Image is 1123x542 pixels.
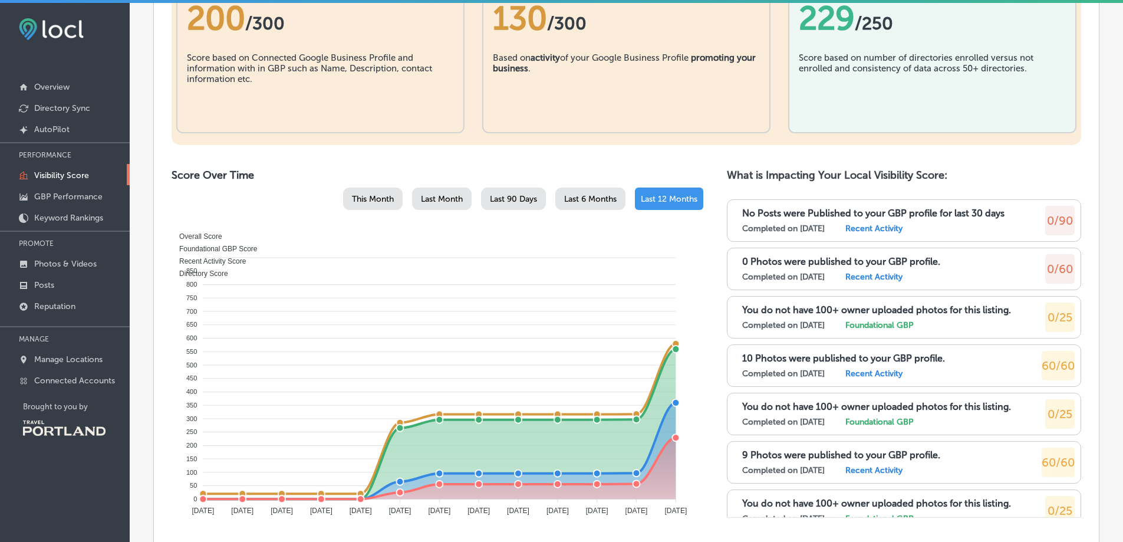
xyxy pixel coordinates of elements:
[1047,213,1073,228] span: 0/90
[186,415,197,422] tspan: 300
[34,124,70,134] p: AutoPilot
[186,469,197,476] tspan: 100
[742,514,825,524] label: Completed on [DATE]
[845,514,913,524] label: Foundational GBP
[389,507,411,515] tspan: [DATE]
[742,449,940,461] p: 9 Photos were published to your GBP profile.
[352,194,394,204] span: This Month
[845,224,903,234] label: Recent Activity
[34,280,54,290] p: Posts
[310,507,332,515] tspan: [DATE]
[34,170,89,180] p: Visibility Score
[727,169,1081,182] h2: What is Impacting Your Local Visibility Score:
[186,267,197,274] tspan: 850
[170,232,222,241] span: Overall Score
[19,18,84,40] img: fda3e92497d09a02dc62c9cd864e3231.png
[1048,407,1072,421] span: 0/25
[742,224,825,234] label: Completed on [DATE]
[1042,359,1075,373] span: 60/60
[186,402,197,409] tspan: 350
[641,194,697,204] span: Last 12 Months
[172,169,703,182] h2: Score Over Time
[34,192,103,202] p: GBP Performance
[170,257,246,265] span: Recent Activity Score
[845,465,903,475] label: Recent Activity
[490,194,537,204] span: Last 90 Days
[546,507,569,515] tspan: [DATE]
[271,507,293,515] tspan: [DATE]
[531,52,560,63] b: activity
[23,421,106,436] img: Travel Portland
[34,82,70,92] p: Overview
[664,507,687,515] tspan: [DATE]
[34,301,75,311] p: Reputation
[742,417,825,427] label: Completed on [DATE]
[742,353,945,364] p: 10 Photos were published to your GBP profile.
[186,362,197,369] tspan: 500
[193,495,197,502] tspan: 0
[845,417,913,427] label: Foundational GBP
[23,402,130,411] p: Brought to you by
[190,482,197,489] tspan: 50
[845,320,913,330] label: Foundational GBP
[467,507,490,515] tspan: [DATE]
[186,375,197,382] tspan: 450
[742,369,825,379] label: Completed on [DATE]
[493,52,760,111] div: Based on of your Google Business Profile .
[421,194,463,204] span: Last Month
[186,442,197,449] tspan: 200
[742,465,825,475] label: Completed on [DATE]
[186,294,197,301] tspan: 750
[799,52,1066,111] div: Score based on number of directories enrolled versus not enrolled and consistency of data across ...
[1048,310,1072,324] span: 0/25
[245,13,285,34] span: / 300
[742,256,940,267] p: 0 Photos were published to your GBP profile.
[34,376,115,386] p: Connected Accounts
[350,507,372,515] tspan: [DATE]
[742,498,1011,509] p: You do not have 100+ owner uploaded photos for this listing.
[34,259,97,269] p: Photos & Videos
[170,245,258,253] span: Foundational GBP Score
[845,369,903,379] label: Recent Activity
[1048,504,1072,518] span: 0/25
[170,270,228,278] span: Directory Score
[547,13,587,34] span: /300
[186,388,197,395] tspan: 400
[186,455,197,462] tspan: 150
[742,320,825,330] label: Completed on [DATE]
[34,354,103,364] p: Manage Locations
[186,308,197,315] tspan: 700
[186,428,197,435] tspan: 250
[192,507,214,515] tspan: [DATE]
[493,52,756,74] b: promoting your business
[428,507,450,515] tspan: [DATE]
[1042,455,1075,469] span: 60/60
[34,103,90,113] p: Directory Sync
[855,13,893,34] span: /250
[186,281,197,288] tspan: 800
[625,507,648,515] tspan: [DATE]
[845,272,903,282] label: Recent Activity
[231,507,253,515] tspan: [DATE]
[186,334,197,341] tspan: 600
[742,401,1011,412] p: You do not have 100+ owner uploaded photos for this listing.
[507,507,529,515] tspan: [DATE]
[742,208,1005,219] p: No Posts were Published to your GBP profile for last 30 days
[586,507,608,515] tspan: [DATE]
[742,272,825,282] label: Completed on [DATE]
[564,194,617,204] span: Last 6 Months
[1047,262,1073,276] span: 0/60
[34,213,103,223] p: Keyword Rankings
[186,321,197,328] tspan: 650
[742,304,1011,316] p: You do not have 100+ owner uploaded photos for this listing.
[186,348,197,355] tspan: 550
[187,52,454,111] div: Score based on Connected Google Business Profile and information with in GBP such as Name, Descri...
